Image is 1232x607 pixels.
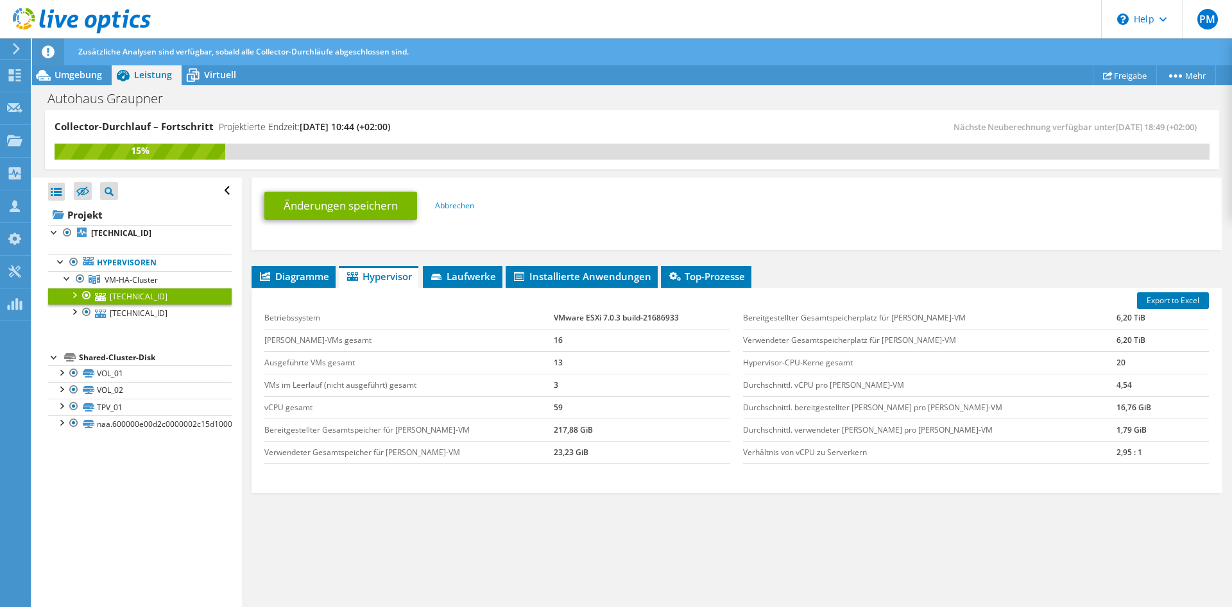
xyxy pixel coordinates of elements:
[743,329,1116,351] td: Verwendeter Gesamtspeicherplatz für [PERSON_NAME]-VM
[554,329,730,351] td: 16
[554,441,730,463] td: 23,23 GiB
[554,351,730,374] td: 13
[264,441,554,463] td: Verwendeter Gesamtspeicher für [PERSON_NAME]-VM
[264,192,417,220] a: Änderungen speichern
[48,382,232,399] a: VOL_02
[204,69,236,81] span: Virtuell
[264,329,554,351] td: [PERSON_NAME]-VMs gesamt
[55,144,225,158] div: 15%
[48,365,232,382] a: VOL_01
[743,396,1116,419] td: Durchschnittl. bereitgestellter [PERSON_NAME] pro [PERSON_NAME]-VM
[264,419,554,441] td: Bereitgestellter Gesamtspeicher für [PERSON_NAME]-VM
[554,419,730,441] td: 217,88 GiB
[48,254,232,271] a: Hypervisoren
[1117,13,1129,25] svg: \n
[1116,329,1209,351] td: 6,20 TiB
[954,121,1203,133] span: Nächste Neuberechnung verfügbar unter
[743,374,1116,396] td: Durchschnittl. vCPU pro [PERSON_NAME]-VM
[48,288,232,304] a: [TECHNICAL_ID]
[264,307,554,329] td: Betriebssystem
[1116,307,1209,329] td: 6,20 TiB
[258,270,329,283] span: Diagramme
[435,200,474,211] a: Abbrechen
[300,121,390,133] span: [DATE] 10:44 (+02:00)
[105,274,158,285] span: VM-HA-Cluster
[1116,441,1209,463] td: 2,95 : 1
[512,270,651,283] span: Installierte Anwendungen
[1093,65,1157,85] a: Freigabe
[42,92,183,106] h1: Autohaus Graupner
[264,396,554,419] td: vCPU gesamt
[1116,121,1197,133] span: [DATE] 18:49 (+02:00)
[743,441,1116,463] td: Verhältnis von vCPU zu Serverkern
[48,415,232,432] a: naa.600000e00d2c0000002c15d100030000
[48,204,232,225] a: Projekt
[1116,351,1209,374] td: 20
[134,69,172,81] span: Leistung
[48,271,232,288] a: VM-HA-Cluster
[554,374,730,396] td: 3
[743,307,1116,329] td: Bereitgestellter Gesamtspeicherplatz für [PERSON_NAME]-VM
[78,46,409,57] span: Zusätzliche Analysen sind verfügbar, sobald alle Collector-Durchläufe abgeschlossen sind.
[554,307,730,329] td: VMware ESXi 7.0.3 build-21686933
[48,304,232,321] a: [TECHNICAL_ID]
[1116,374,1209,396] td: 4,54
[1137,292,1209,309] a: Export to Excel
[264,351,554,374] td: Ausgeführte VMs gesamt
[55,69,102,81] span: Umgebung
[1116,396,1209,419] td: 16,76 GiB
[1156,65,1216,85] a: Mehr
[429,270,496,283] span: Laufwerke
[91,228,151,238] b: [TECHNICAL_ID]
[345,270,412,283] span: Hypervisor
[1197,9,1218,29] span: PM
[264,374,554,396] td: VMs im Leerlauf (nicht ausgeführt) gesamt
[554,396,730,419] td: 59
[743,419,1116,441] td: Durchschnittl. verwendeter [PERSON_NAME] pro [PERSON_NAME]-VM
[48,225,232,242] a: [TECHNICAL_ID]
[743,351,1116,374] td: Hypervisor-CPU-Kerne gesamt
[667,270,745,283] span: Top-Prozesse
[48,399,232,415] a: TPV_01
[219,120,390,134] h4: Projektierte Endzeit:
[79,350,232,365] div: Shared-Cluster-Disk
[1116,419,1209,441] td: 1,79 GiB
